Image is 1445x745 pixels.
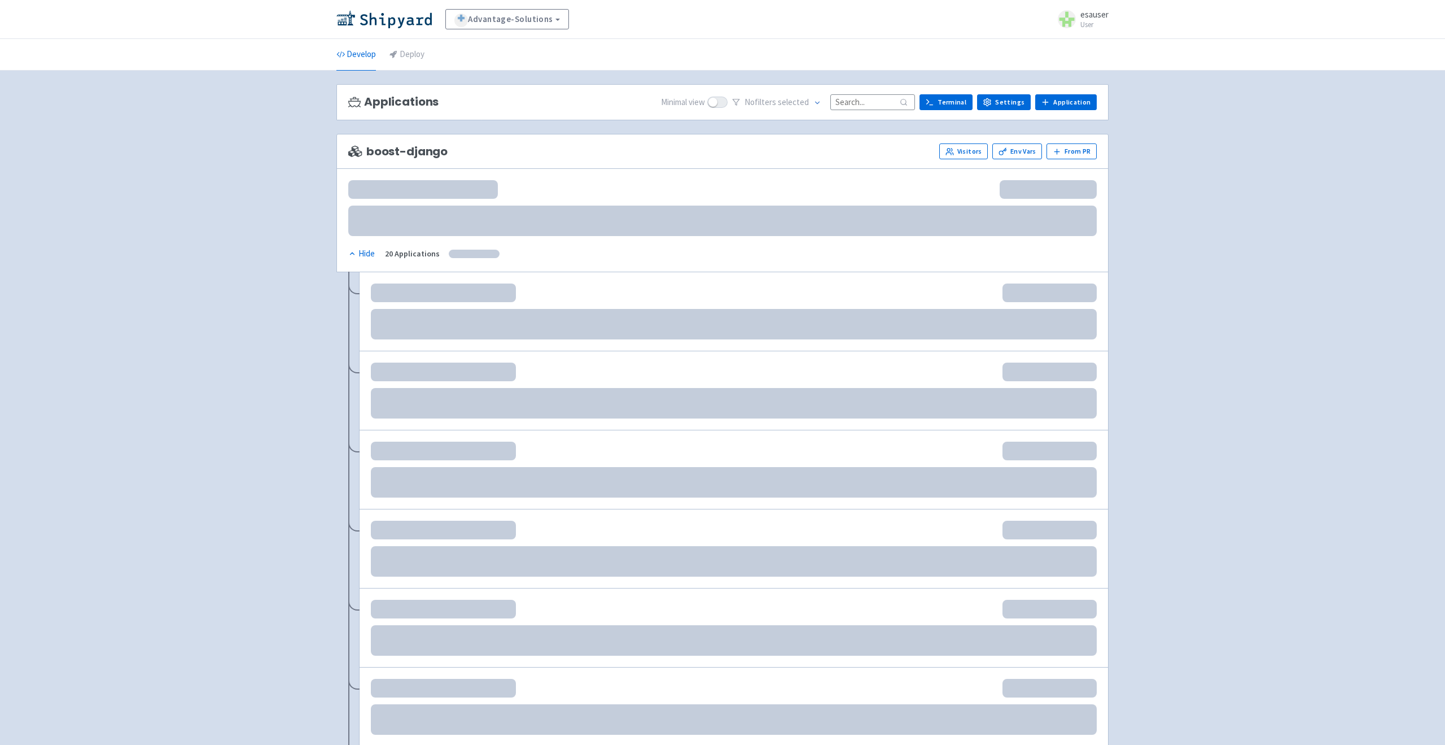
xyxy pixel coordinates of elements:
[1080,9,1109,20] span: esauser
[939,143,988,159] a: Visitors
[445,9,569,29] a: Advantage-Solutions
[1051,10,1109,28] a: esauser User
[348,247,375,260] div: Hide
[919,94,973,110] a: Terminal
[977,94,1031,110] a: Settings
[348,247,376,260] button: Hide
[385,247,440,260] div: 20 Applications
[1080,21,1109,28] small: User
[348,145,448,158] span: boost-django
[1035,94,1097,110] a: Application
[830,94,915,110] input: Search...
[661,96,705,109] span: Minimal view
[745,96,809,109] span: No filter s
[389,39,424,71] a: Deploy
[336,10,432,28] img: Shipyard logo
[992,143,1042,159] a: Env Vars
[348,95,439,108] h3: Applications
[778,97,809,107] span: selected
[1046,143,1097,159] button: From PR
[336,39,376,71] a: Develop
